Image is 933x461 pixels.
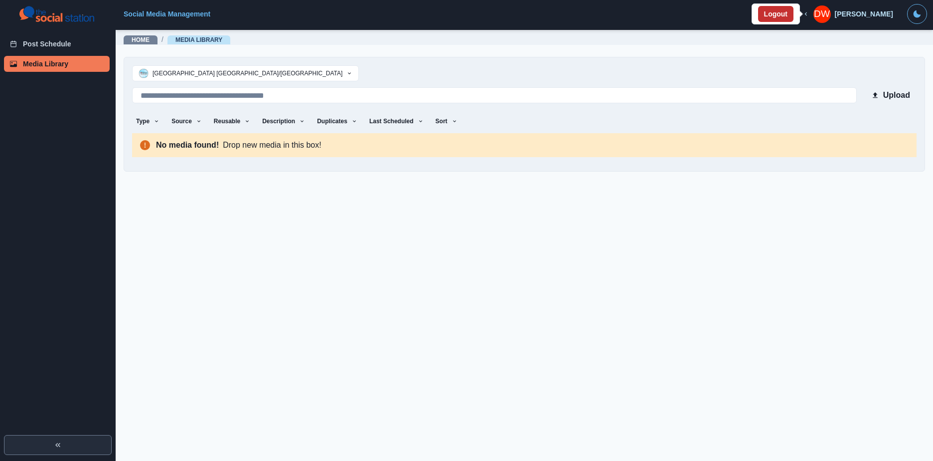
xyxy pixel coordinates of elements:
a: Home [132,36,150,43]
button: Upload [865,85,917,105]
img: 203870446319641 [139,68,149,78]
button: Type [132,113,163,129]
button: [PERSON_NAME] [794,4,901,24]
button: Reusable [210,113,254,129]
button: Description [258,113,309,129]
nav: breadcrumb [124,34,230,45]
button: [GEOGRAPHIC_DATA] [GEOGRAPHIC_DATA]/[GEOGRAPHIC_DATA] [132,65,359,81]
a: Media Library [4,56,110,72]
div: [PERSON_NAME] [835,10,893,18]
div: Drop new media in this box! [223,139,321,151]
img: logoTextSVG.62801f218bc96a9b266caa72a09eb111.svg [19,4,94,24]
a: Media Library [175,36,222,43]
a: Social Media Management [124,10,210,18]
button: Source [167,113,206,129]
button: Toggle Mode [907,4,927,24]
div: No media found! [156,139,219,151]
button: Sort [432,113,462,129]
button: Duplicates [313,113,361,129]
button: Expand [4,435,112,455]
span: / [161,34,163,45]
button: Last Scheduled [365,113,428,129]
div: Duane Winjum [814,2,830,26]
a: Post Schedule [4,36,110,52]
button: Logout [758,6,793,22]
